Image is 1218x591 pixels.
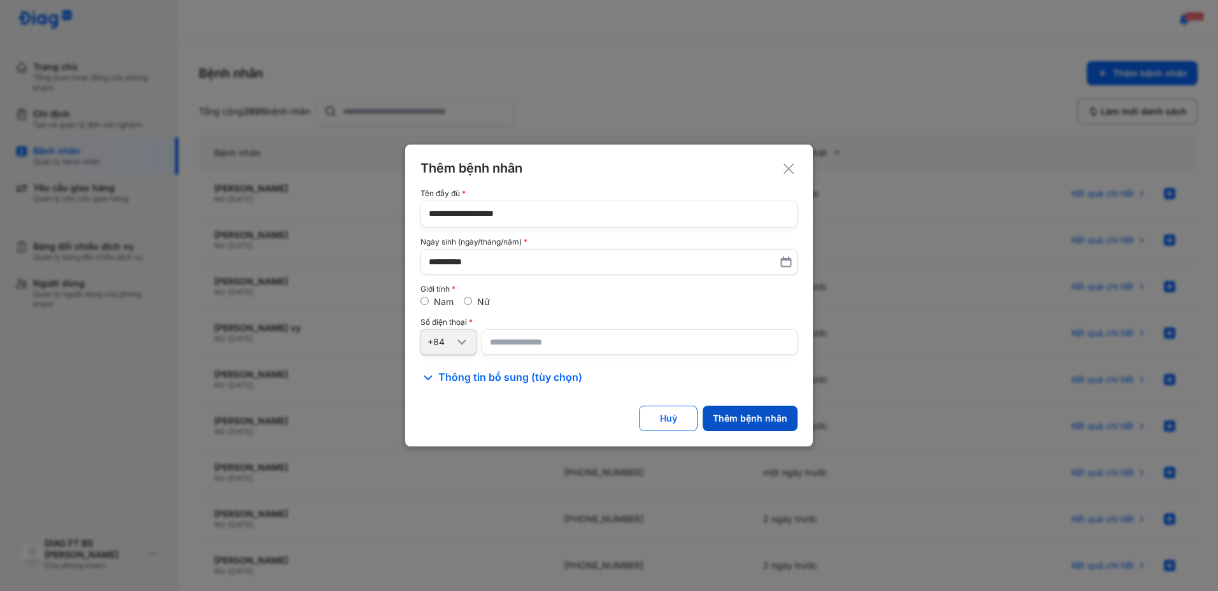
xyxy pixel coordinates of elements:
[420,238,798,246] div: Ngày sinh (ngày/tháng/năm)
[713,413,787,424] div: Thêm bệnh nhân
[477,296,490,307] label: Nữ
[420,285,798,294] div: Giới tính
[639,406,698,431] button: Huỷ
[420,318,798,327] div: Số điện thoại
[420,160,798,176] div: Thêm bệnh nhân
[420,189,798,198] div: Tên đầy đủ
[703,406,798,431] button: Thêm bệnh nhân
[427,336,454,348] div: +84
[438,370,582,385] span: Thông tin bổ sung (tùy chọn)
[434,296,454,307] label: Nam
